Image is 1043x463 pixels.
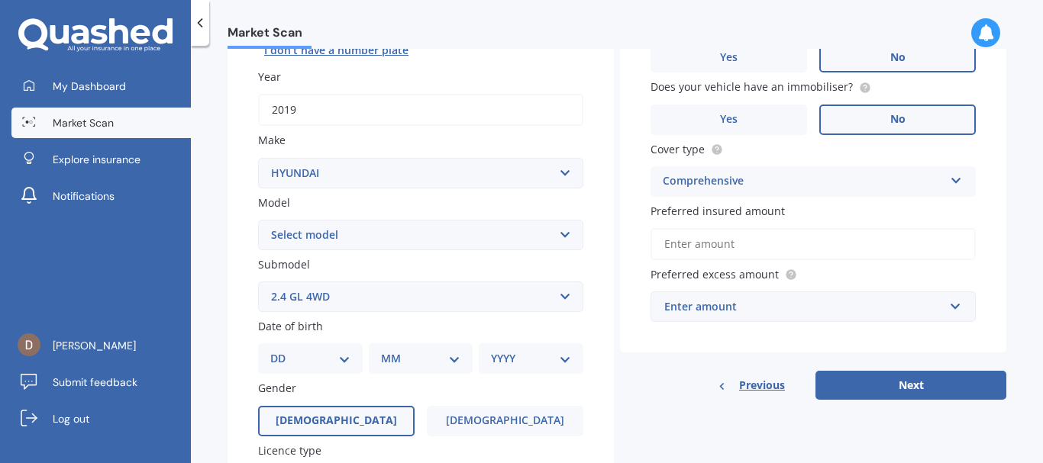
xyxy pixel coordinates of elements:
a: Log out [11,404,191,434]
span: Yes [720,113,738,126]
span: Model [258,195,290,210]
span: My Dashboard [53,79,126,94]
span: No [890,113,906,126]
span: Cover type [651,142,705,156]
span: [DEMOGRAPHIC_DATA] [276,414,397,427]
span: Yes [720,51,738,64]
span: Log out [53,411,89,426]
span: Year [258,69,281,84]
a: Explore insurance [11,144,191,175]
span: Does your vehicle have an immobiliser? [651,80,853,95]
a: My Dashboard [11,71,191,101]
span: Market Scan [53,115,114,130]
img: ACg8ocJd5THX-jxPqqyGMEnWNtzdqWxk1YM68hmqyh-E_XPY4-N22w=s96-c [18,333,40,356]
button: I don’t have a number plate [258,38,415,63]
a: Market Scan [11,108,191,138]
span: Preferred excess amount [651,267,779,281]
span: Notifications [53,188,115,204]
input: Enter amount [651,228,976,260]
div: Enter amount [664,298,944,315]
a: Notifications [11,181,191,211]
div: Comprehensive [663,172,944,191]
span: Gender [258,381,296,396]
span: Previous [739,374,785,397]
span: Licence type [258,443,321,458]
span: Preferred insured amount [651,204,785,218]
a: [PERSON_NAME] [11,330,191,361]
input: YYYY [258,94,583,126]
span: [PERSON_NAME] [53,338,136,353]
span: Market Scan [228,25,312,46]
span: Make [258,133,286,148]
span: Submodel [258,257,310,272]
span: No [890,51,906,64]
button: Next [815,371,1006,400]
span: Date of birth [258,319,323,333]
a: Submit feedback [11,367,191,397]
span: Submit feedback [53,375,137,390]
span: [DEMOGRAPHIC_DATA] [446,414,564,427]
span: Explore insurance [53,152,140,167]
